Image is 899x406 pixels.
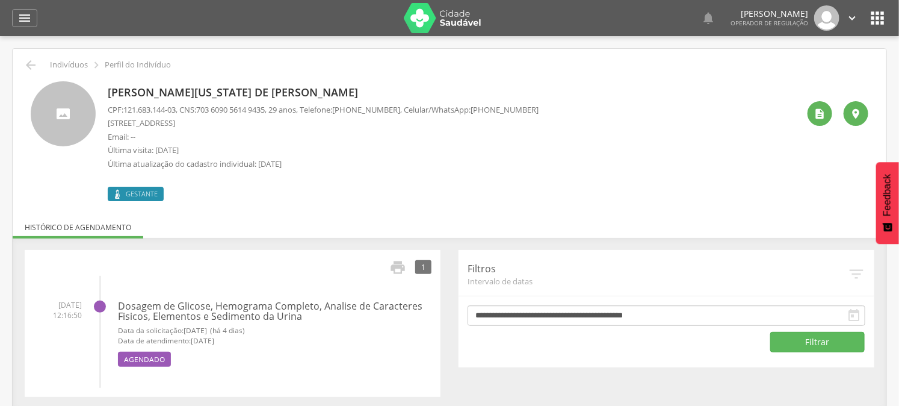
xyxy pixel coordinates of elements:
i:  [847,265,865,283]
p: Email: -- [108,131,539,143]
i:  [847,308,861,323]
p: [STREET_ADDRESS] [108,117,539,129]
button: Feedback - Mostrar pesquisa [876,162,899,244]
span: [DATE] [184,325,207,335]
div: 1 [415,260,431,274]
a:  [382,259,406,276]
i:  [814,108,826,120]
small: Data de atendimento: [118,336,431,346]
p: CPF: , CNS: , 29 anos, Telefone: , Celular/WhatsApp: [108,104,539,116]
button: Filtrar [770,332,865,352]
span: Gestante [126,189,158,199]
i:  [845,11,859,25]
span: [DATE] 12:16:50 [34,300,82,320]
p: Última visita: [DATE] [108,145,539,156]
p: Última atualização do cadastro individual: [DATE] [108,158,539,170]
h4: Dosagem de Glicose, Hemograma Completo, Analise de Caracteres Fisicos, Elementos e Sedimento da U... [118,301,431,322]
i:  [868,8,887,28]
small: Data da solicitação: [118,325,431,336]
i:  [850,108,862,120]
a:  [845,5,859,31]
i:  [701,11,715,25]
a:  [12,9,37,27]
p: [PERSON_NAME][US_STATE] de [PERSON_NAME] [108,85,539,101]
span: 703 6090 5614 9435 [196,104,265,115]
i:  [90,58,103,72]
a:  [701,5,715,31]
span: Feedback [882,174,893,216]
i:  [17,11,32,25]
p: [PERSON_NAME] [731,10,808,18]
span: [DATE] [191,336,214,345]
span: (há 4 dias) [210,325,245,335]
p: Indivíduos [50,60,88,70]
span: Operador de regulação [731,19,808,27]
i:  [389,259,406,276]
span: Agendado [118,352,171,367]
span: [PHONE_NUMBER] [471,104,539,115]
span: Intervalo de datas [468,276,847,287]
i:  [23,58,38,72]
span: [PHONE_NUMBER] [332,104,400,115]
span: 121.683.144-03 [123,104,176,115]
p: Filtros [468,262,847,276]
p: Perfil do Indivíduo [105,60,171,70]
